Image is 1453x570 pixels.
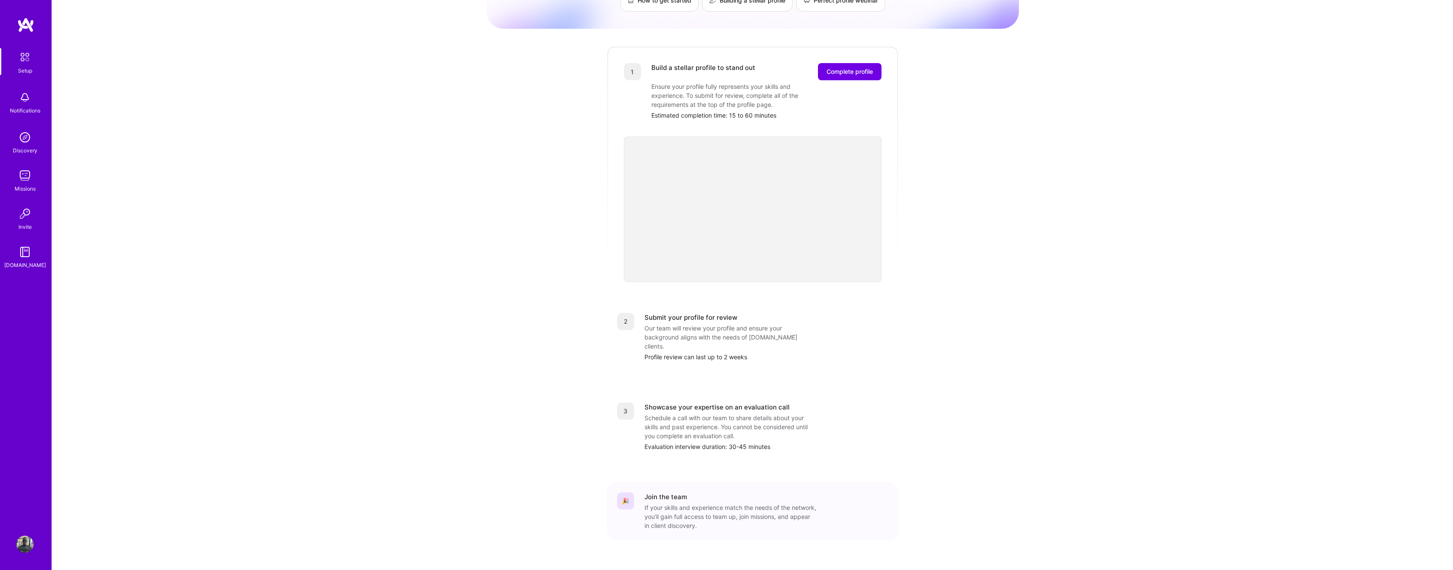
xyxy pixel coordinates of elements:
[827,67,873,76] span: Complete profile
[644,442,888,451] div: Evaluation interview duration: 30-45 minutes
[818,63,882,80] button: Complete profile
[617,492,634,509] div: 🎉
[16,243,33,261] img: guide book
[651,63,755,80] div: Build a stellar profile to stand out
[644,503,816,530] div: If your skills and experience match the needs of the network, you’ll gain full access to team up,...
[4,261,46,270] div: [DOMAIN_NAME]
[644,352,888,361] div: Profile review can last up to 2 weeks
[644,413,816,440] div: Schedule a call with our team to share details about your skills and past experience. You cannot ...
[16,129,33,146] img: discovery
[651,111,882,120] div: Estimated completion time: 15 to 60 minutes
[16,536,33,553] img: User Avatar
[617,313,634,330] div: 2
[16,167,33,184] img: teamwork
[644,313,737,322] div: Submit your profile for review
[10,106,40,115] div: Notifications
[17,17,34,33] img: logo
[13,146,37,155] div: Discovery
[644,403,790,412] div: Showcase your expertise on an evaluation call
[15,184,36,193] div: Missions
[18,222,32,231] div: Invite
[624,136,882,282] iframe: video
[16,205,33,222] img: Invite
[644,324,816,351] div: Our team will review your profile and ensure your background aligns with the needs of [DOMAIN_NAM...
[651,82,823,109] div: Ensure your profile fully represents your skills and experience. To submit for review, complete a...
[16,48,34,66] img: setup
[644,492,687,501] div: Join the team
[18,66,32,75] div: Setup
[16,89,33,106] img: bell
[617,403,634,420] div: 3
[624,63,641,80] div: 1
[14,536,36,553] a: User Avatar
